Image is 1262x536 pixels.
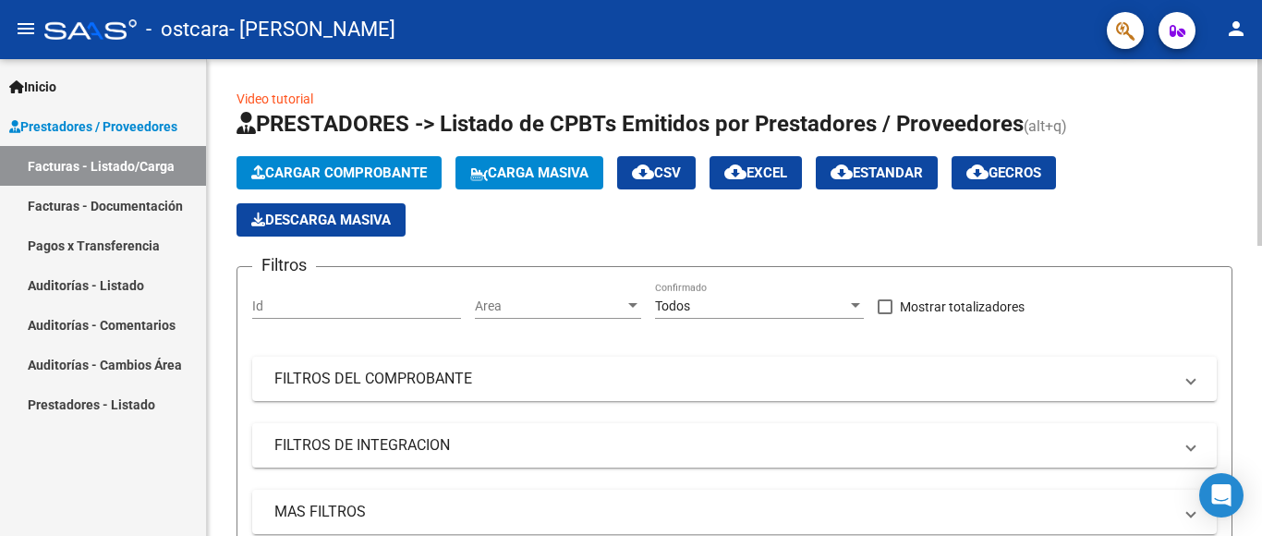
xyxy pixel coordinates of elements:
mat-icon: menu [15,18,37,40]
mat-panel-title: MAS FILTROS [274,502,1172,522]
button: Estandar [816,156,938,189]
span: Prestadores / Proveedores [9,116,177,137]
mat-icon: cloud_download [632,161,654,183]
span: Carga Masiva [470,164,589,181]
span: - [PERSON_NAME] [229,9,395,50]
button: Cargar Comprobante [237,156,442,189]
button: Gecros [952,156,1056,189]
span: Todos [655,298,690,313]
mat-icon: cloud_download [966,161,989,183]
button: EXCEL [710,156,802,189]
span: CSV [632,164,681,181]
span: Descarga Masiva [251,212,391,228]
div: Open Intercom Messenger [1199,473,1244,518]
span: - ostcara [146,9,229,50]
button: Descarga Masiva [237,203,406,237]
mat-expansion-panel-header: MAS FILTROS [252,490,1217,534]
mat-expansion-panel-header: FILTROS DE INTEGRACION [252,423,1217,468]
span: Estandar [831,164,923,181]
span: Cargar Comprobante [251,164,427,181]
mat-panel-title: FILTROS DEL COMPROBANTE [274,369,1172,389]
span: Area [475,298,625,314]
a: Video tutorial [237,91,313,106]
span: Mostrar totalizadores [900,296,1025,318]
app-download-masive: Descarga masiva de comprobantes (adjuntos) [237,203,406,237]
span: Gecros [966,164,1041,181]
mat-expansion-panel-header: FILTROS DEL COMPROBANTE [252,357,1217,401]
span: EXCEL [724,164,787,181]
mat-icon: cloud_download [831,161,853,183]
span: Inicio [9,77,56,97]
h3: Filtros [252,252,316,278]
mat-icon: person [1225,18,1247,40]
button: CSV [617,156,696,189]
span: (alt+q) [1024,117,1067,135]
button: Carga Masiva [455,156,603,189]
span: PRESTADORES -> Listado de CPBTs Emitidos por Prestadores / Proveedores [237,111,1024,137]
mat-icon: cloud_download [724,161,746,183]
mat-panel-title: FILTROS DE INTEGRACION [274,435,1172,456]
